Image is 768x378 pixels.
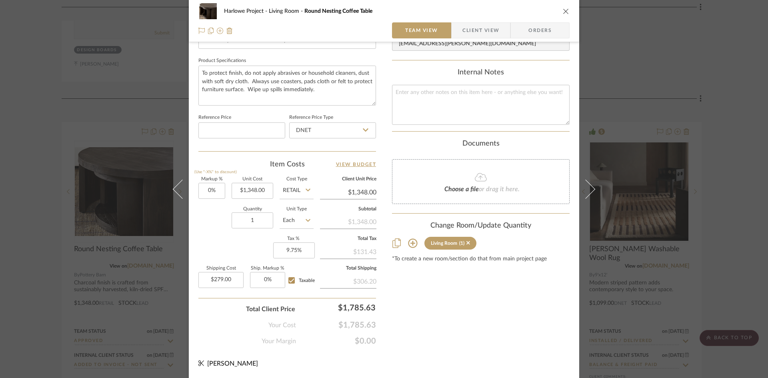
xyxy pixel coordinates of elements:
span: [PERSON_NAME] [207,360,258,367]
div: (1) [459,240,464,246]
label: Unit Type [280,207,314,211]
span: Taxable [299,278,315,283]
label: Reference Price Type [289,116,333,120]
span: Total Client Price [246,304,295,314]
label: Ship. Markup % [250,266,285,270]
label: Client Unit Price [320,177,376,181]
label: Tax % [273,237,314,241]
div: $131.43 [320,244,376,258]
span: $1,785.63 [296,320,376,330]
span: Choose a file [444,186,479,192]
div: $1,348.00 [320,214,376,228]
span: or drag it here. [479,186,520,192]
label: Markup % [198,177,225,181]
a: View Budget [336,160,376,169]
label: Total Tax [320,237,376,241]
label: Quantity [232,207,273,211]
label: Subtotal [320,207,376,211]
label: Shipping Cost [198,266,244,270]
button: close [562,8,570,15]
label: Total Shipping [320,266,376,270]
div: [EMAIL_ADDRESS][PERSON_NAME][DOMAIN_NAME] [399,41,566,47]
label: Cost Type [280,177,314,181]
span: Orders [520,22,560,38]
span: Harlowe Project [224,8,269,14]
div: $306.20 [320,274,376,288]
div: Living Room [431,240,457,246]
span: Your Cost [268,320,296,330]
span: Your Margin [262,336,296,346]
span: $0.00 [296,336,376,346]
span: Team View [405,22,438,38]
span: Client View [462,22,499,38]
div: Documents [392,140,570,148]
div: Item Costs [198,160,376,169]
img: Remove from project [226,28,233,34]
label: Product Specifications [198,59,246,63]
div: $1,785.63 [299,300,379,316]
div: *To create a new room/section do that from main project page [392,256,570,262]
div: Internal Notes [392,68,570,77]
img: e6e7b71f-d336-4aa9-9c3f-abd6220f1efb_48x40.jpg [198,3,218,19]
span: Round Nesting Coffee Table [304,8,372,14]
div: Change Room/Update Quantity [392,222,570,230]
label: Unit Cost [232,177,273,181]
span: Living Room [269,8,304,14]
label: Reference Price [198,116,231,120]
